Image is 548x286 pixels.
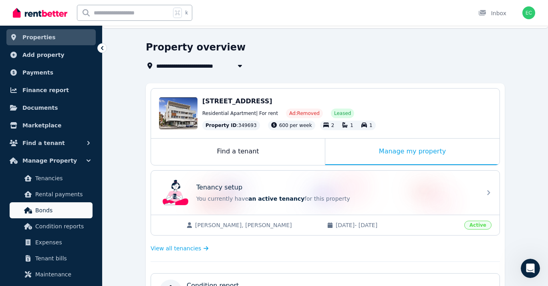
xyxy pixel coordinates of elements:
span: Tenancies [35,173,89,183]
span: [DATE] - [DATE] [336,221,459,229]
img: RentBetter [13,7,67,19]
div: How much does it cost? [16,183,134,192]
a: Maintenance [10,266,93,282]
a: Add property [6,47,96,63]
div: : 349693 [202,121,260,130]
span: Home [18,232,36,238]
div: Manage my property [325,139,500,165]
span: Manage Property [22,156,77,165]
p: You currently have for this property [196,195,477,203]
span: 600 per week [279,123,312,128]
a: View all tenancies [151,244,209,252]
a: Properties [6,29,96,45]
span: Marketplace [22,121,61,130]
div: Send us a messageWe'll be back online [DATE] [8,108,152,139]
span: Property ID [205,122,237,129]
div: Send us a message [16,115,134,123]
a: Marketplace [6,117,96,133]
span: Condition reports [35,222,89,231]
div: Inbox [478,9,506,17]
span: Expenses [35,238,89,247]
h1: Property overview [146,41,246,54]
button: Help [107,212,160,244]
span: Add property [22,50,64,60]
img: Profile image for Dan [86,13,102,29]
div: How much does it cost? [12,180,149,195]
span: [PERSON_NAME], [PERSON_NAME] [195,221,319,229]
span: k [185,10,188,16]
span: Tenant bills [35,254,89,263]
span: Rental payments [35,189,89,199]
a: Documents [6,100,96,116]
a: Tenancies [10,170,93,186]
span: 1 [369,123,373,128]
a: Expenses [10,234,93,250]
button: Find a tenant [6,135,96,151]
p: Hi [PERSON_NAME] 👋 [16,57,144,84]
a: Bonds [10,202,93,218]
span: Active [464,221,492,230]
a: Tenancy setupTenancy setupYou currently havean active tenancyfor this property [151,171,500,215]
div: Lease Agreement [16,198,134,207]
span: Finance report [22,85,69,95]
span: Messages [66,232,94,238]
a: Condition reports [10,218,93,234]
button: Search for help [12,146,149,162]
p: Tenancy setup [196,183,242,192]
div: Lease Agreement [12,195,149,210]
span: Find a tenant [22,138,65,148]
a: Rental payments [10,186,93,202]
span: Maintenance [35,270,89,279]
div: Rental Payments - How They Work [12,165,149,180]
span: 2 [331,123,334,128]
span: Ad: Removed [289,110,320,117]
span: an active tenancy [248,195,304,202]
img: Profile image for Jeremy [116,13,132,29]
span: Search for help [16,150,65,159]
span: Help [127,232,140,238]
button: Messages [53,212,107,244]
span: Payments [22,68,53,77]
span: [STREET_ADDRESS] [202,97,272,105]
div: Close [138,13,152,27]
img: Profile image for Rochelle [101,13,117,29]
span: Residential Apartment | For rent [202,110,278,117]
span: Leased [334,110,351,117]
button: Manage Property [6,153,96,169]
p: How can we help? [16,84,144,98]
span: 1 [350,123,353,128]
span: View all tenancies [151,244,201,252]
span: Properties [22,32,56,42]
a: Finance report [6,82,96,98]
div: Find a tenant [151,139,325,165]
div: We'll be back online [DATE] [16,123,134,132]
a: Payments [6,64,96,81]
a: Tenant bills [10,250,93,266]
span: Bonds [35,205,89,215]
img: Emma Crichton [522,6,535,19]
span: Documents [22,103,58,113]
img: Tenancy setup [163,180,188,205]
img: logo [16,16,70,28]
div: Rental Payments - How They Work [16,169,134,177]
iframe: Intercom live chat [521,259,540,278]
